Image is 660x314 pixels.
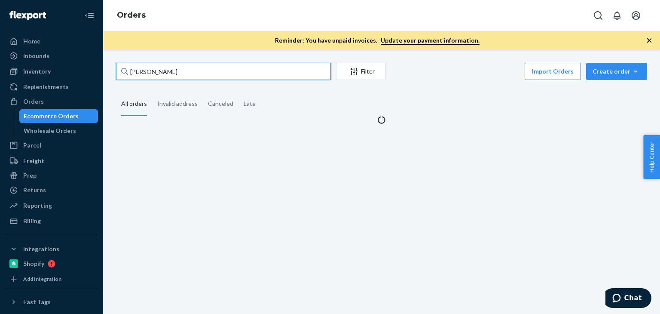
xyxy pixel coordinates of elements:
[23,275,61,283] div: Add Integration
[5,34,98,48] a: Home
[23,141,41,150] div: Parcel
[381,37,480,45] a: Update your payment information.
[5,242,98,256] button: Integrations
[5,183,98,197] a: Returns
[5,214,98,228] a: Billing
[117,10,146,20] a: Orders
[5,295,98,309] button: Fast Tags
[208,92,233,115] div: Canceled
[608,7,626,24] button: Open notifications
[19,109,98,123] a: Ecommerce Orders
[5,154,98,168] a: Freight
[5,95,98,108] a: Orders
[5,65,98,78] a: Inventory
[5,257,98,271] a: Shopify
[9,11,46,20] img: Flexport logo
[23,97,44,106] div: Orders
[336,63,386,80] button: Filter
[275,36,480,45] p: Reminder: You have unpaid invoices.
[5,169,98,182] a: Prep
[23,259,44,268] div: Shopify
[23,37,40,46] div: Home
[5,274,98,284] a: Add Integration
[23,201,52,210] div: Reporting
[19,124,98,138] a: Wholesale Orders
[23,52,49,60] div: Inbounds
[525,63,581,80] button: Import Orders
[605,288,651,310] iframe: Opens a widget where you can chat to one of our agents
[5,80,98,94] a: Replenishments
[244,92,256,115] div: Late
[5,139,98,152] a: Parcel
[23,171,37,180] div: Prep
[643,135,660,179] button: Help Center
[81,7,98,24] button: Close Navigation
[23,298,51,306] div: Fast Tags
[116,63,331,80] input: Search orders
[24,126,76,135] div: Wholesale Orders
[23,83,69,91] div: Replenishments
[23,67,51,76] div: Inventory
[5,49,98,63] a: Inbounds
[586,63,647,80] button: Create order
[23,217,41,225] div: Billing
[23,245,59,253] div: Integrations
[24,112,79,120] div: Ecommerce Orders
[23,186,46,194] div: Returns
[110,3,153,28] ol: breadcrumbs
[23,157,44,165] div: Freight
[336,67,385,76] div: Filter
[5,199,98,212] a: Reporting
[590,7,607,24] button: Open Search Box
[121,92,147,116] div: All orders
[593,67,641,76] div: Create order
[627,7,645,24] button: Open account menu
[157,92,198,115] div: Invalid address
